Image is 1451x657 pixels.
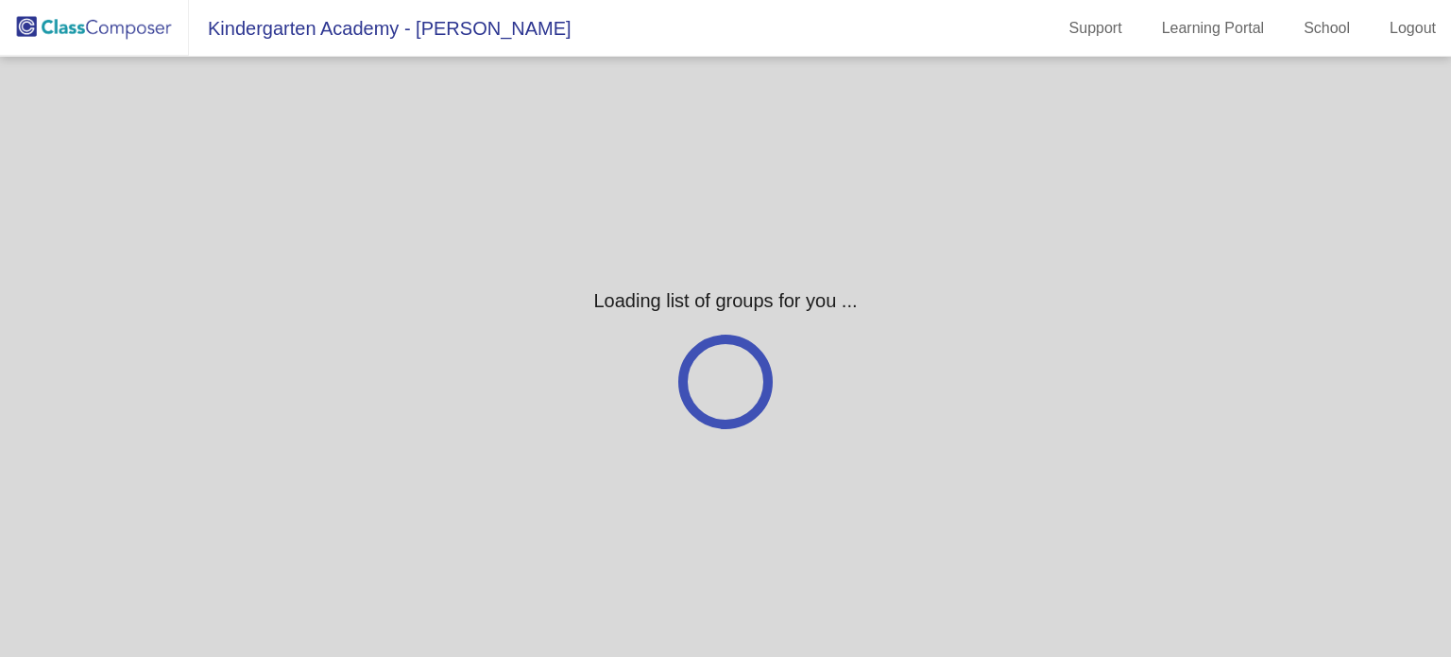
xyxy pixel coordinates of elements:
[1289,13,1365,43] a: School
[1147,13,1280,43] a: Learning Portal
[1374,13,1451,43] a: Logout
[593,285,857,316] span: Loading list of groups for you ...
[1054,13,1137,43] a: Support
[189,13,572,43] span: Kindergarten Academy - [PERSON_NAME]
